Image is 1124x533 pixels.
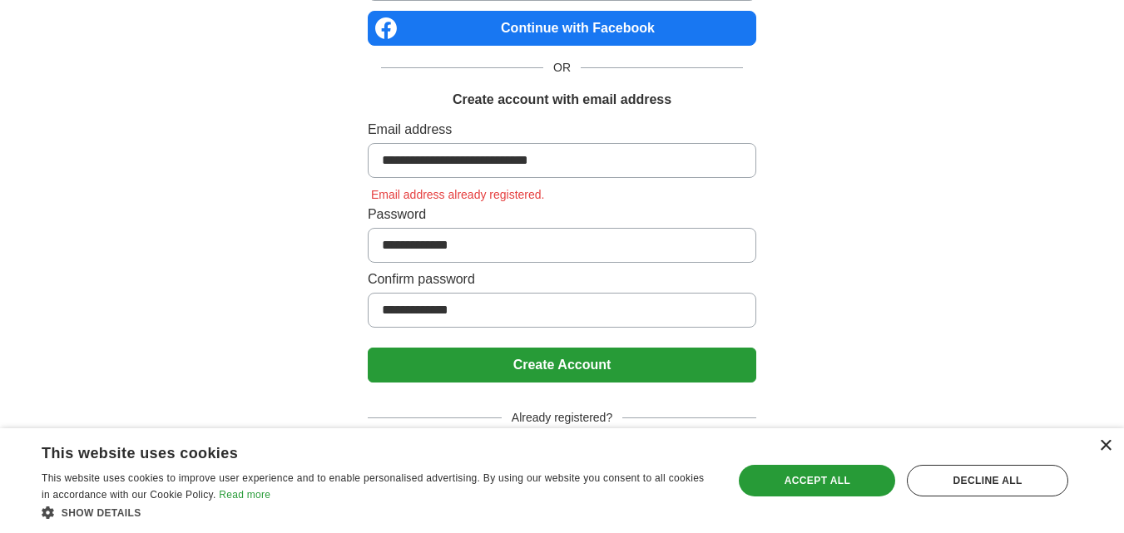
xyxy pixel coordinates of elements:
[42,472,704,501] span: This website uses cookies to improve user experience and to enable personalised advertising. By u...
[368,348,756,382] button: Create Account
[502,409,622,427] span: Already registered?
[219,489,270,501] a: Read more, opens a new window
[42,438,671,463] div: This website uses cookies
[368,205,756,225] label: Password
[368,269,756,289] label: Confirm password
[1099,440,1112,452] div: Close
[368,11,756,46] a: Continue with Facebook
[62,507,141,519] span: Show details
[368,188,548,201] span: Email address already registered.
[368,120,756,140] label: Email address
[453,90,671,110] h1: Create account with email address
[739,465,895,496] div: Accept all
[907,465,1068,496] div: Decline all
[543,59,581,76] span: OR
[42,504,713,521] div: Show details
